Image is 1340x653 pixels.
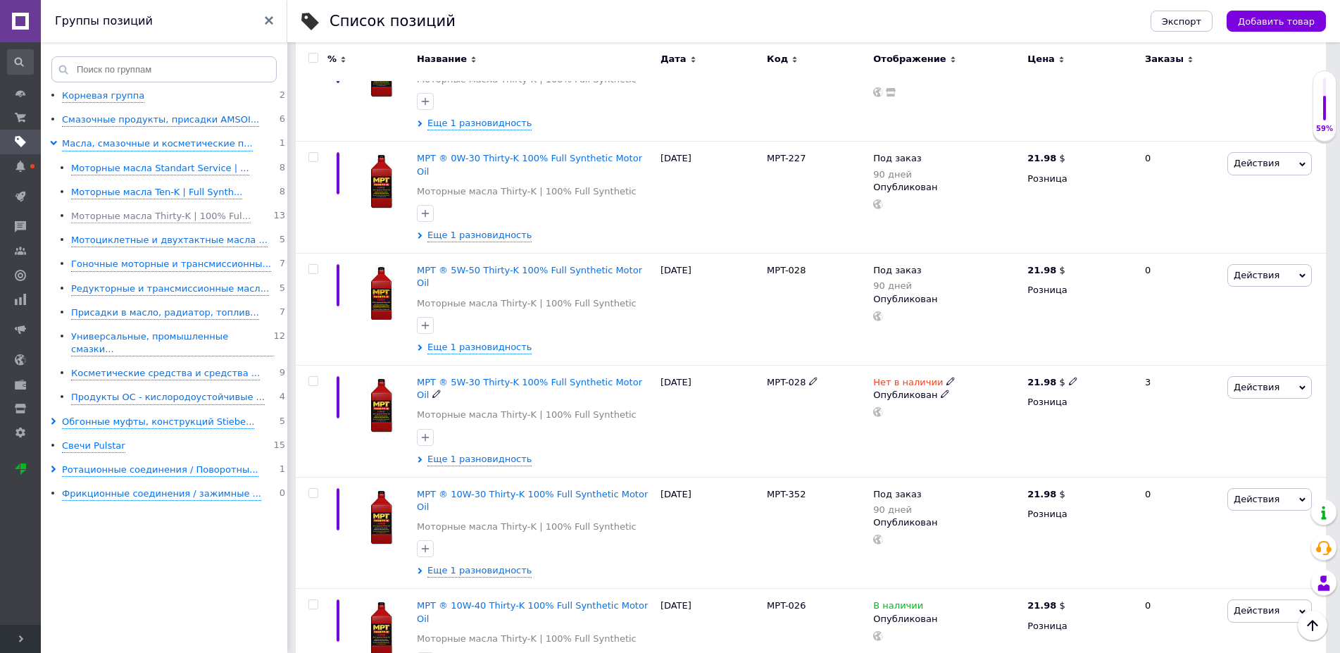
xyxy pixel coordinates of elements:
b: 21.98 [1027,377,1056,387]
span: Под заказ [873,265,921,280]
span: 4 [280,391,285,404]
span: Нет в наличии [873,377,943,392]
span: Еще 1 разновидность [427,341,532,354]
a: MPT ® 0W-30 Thirty-K 100% Full Synthetic Motor Oil [417,153,642,176]
span: 5 [280,416,285,429]
span: В наличии [873,600,923,615]
span: MPT-352 [767,489,806,499]
span: MPT-026 [767,600,806,611]
div: 0 [1137,477,1224,589]
span: Добавить товар [1238,16,1315,27]
div: Опубликован [873,516,1020,529]
div: Обгонные муфты, конструкций Stiebe... [62,416,254,429]
div: Розница [1027,173,1133,185]
span: % [327,53,337,66]
a: Моторные масла Thirty-K | 100% Full Synthetic [417,297,637,310]
div: 0 [1137,254,1224,366]
b: 21.98 [1027,265,1056,275]
div: Опубликован [873,389,1020,402]
span: Заказы [1145,53,1184,66]
a: MPT ® 5W-50 Thirty-K 100% Full Synthetic Motor Oil [417,265,642,288]
div: [DATE] [657,477,763,589]
div: Опубликован [873,613,1020,626]
div: Опубликован [873,293,1020,306]
div: [DATE] [657,142,763,254]
a: Моторные масла Thirty-K | 100% Full Synthetic [417,409,637,421]
div: Масла, смазочные и косметические п... [62,137,253,151]
div: [DATE] [657,365,763,477]
div: 2 [1137,30,1224,142]
span: 2 [280,89,285,103]
span: 5 [280,282,285,296]
div: Корневая группа [62,89,144,103]
input: Поиск по группам [51,56,277,82]
a: MPT ® 5W-30 Thirty-K 100% Full Synthetic Motor Oil [417,377,642,400]
span: 12 [273,330,285,356]
div: 90 дней [873,504,921,515]
span: Под заказ [873,153,921,168]
img: MPT ® 0W-30 Thirty-K 100% Full Synthetic Motor Oil [352,152,410,210]
span: MPT-227 [767,153,806,163]
div: Редукторные и трансмиссионные масл... [71,282,269,296]
div: Розница [1027,508,1133,521]
div: 59% [1313,124,1336,134]
span: Действия [1234,494,1279,504]
div: Моторные масла Thirty-K | 100% Ful... [71,210,251,223]
div: 90 дней [873,169,921,180]
button: Добавить товар [1227,11,1326,32]
span: MPT-028 [767,377,806,387]
div: 0 [1137,142,1224,254]
span: Отображение [873,53,946,66]
span: Действия [1234,270,1279,280]
img: MPT ® 5W-30 Thirty-K 100% Full Synthetic Motor Oil [352,376,410,434]
span: 9 [280,367,285,380]
div: Розница [1027,620,1133,633]
div: Мотоциклетные и двухтактные масла ... [71,234,268,247]
div: $ [1027,599,1065,612]
div: $ [1027,376,1078,389]
span: 1 [280,137,285,151]
button: Экспорт [1151,11,1213,32]
a: Моторные масла Thirty-K | 100% Full Synthetic [417,521,637,533]
span: 5 [280,234,285,247]
b: 21.98 [1027,489,1056,499]
div: [DATE] [657,254,763,366]
div: Ротационные соединения / Поворотны... [62,464,258,477]
b: 21.98 [1027,600,1056,611]
span: Действия [1234,605,1279,616]
span: Код [767,53,788,66]
span: 7 [280,258,285,271]
span: MPT-028 [767,265,806,275]
span: Еще 1 разновидность [427,453,532,466]
div: Универсальные, промышленные смазки... [71,330,273,356]
div: Розница [1027,396,1133,409]
a: Моторные масла Thirty-K | 100% Full Synthetic [417,633,637,645]
span: Еще 1 разновидность [427,229,532,242]
span: Экспорт [1162,16,1201,27]
span: 6 [280,113,285,127]
span: Под заказ [873,489,921,504]
img: MPT ® 10W-30 Thirty-K 100% Full Synthetic Motor Oil [352,488,410,546]
span: Дата [660,53,687,66]
div: Косметические средства и средства ... [71,367,260,380]
span: Еще 1 разновидность [427,564,532,578]
a: MPT ® 10W-40 Thirty-K 100% Full Synthetic Motor Oil [417,600,648,623]
button: Наверх [1298,611,1327,640]
div: Продукты ОС - кислородоустойчивые ... [71,391,265,404]
span: 15 [273,440,285,453]
div: Гоночные моторные и трансмиссионны... [71,258,271,271]
a: MPT ® 10W-30 Thirty-K 100% Full Synthetic Motor Oil [417,489,648,512]
span: Еще 1 разновидность [427,117,532,130]
a: Моторные масла Thirty-K | 100% Full Synthetic [417,185,637,198]
span: 0 [280,487,285,501]
div: Свечи Pulstar [62,440,125,453]
div: Моторные масла Standart Service | ... [71,162,249,175]
div: 3 [1137,365,1224,477]
div: Фрикционные соединения / зажимные ... [62,487,261,501]
span: Название [417,53,467,66]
